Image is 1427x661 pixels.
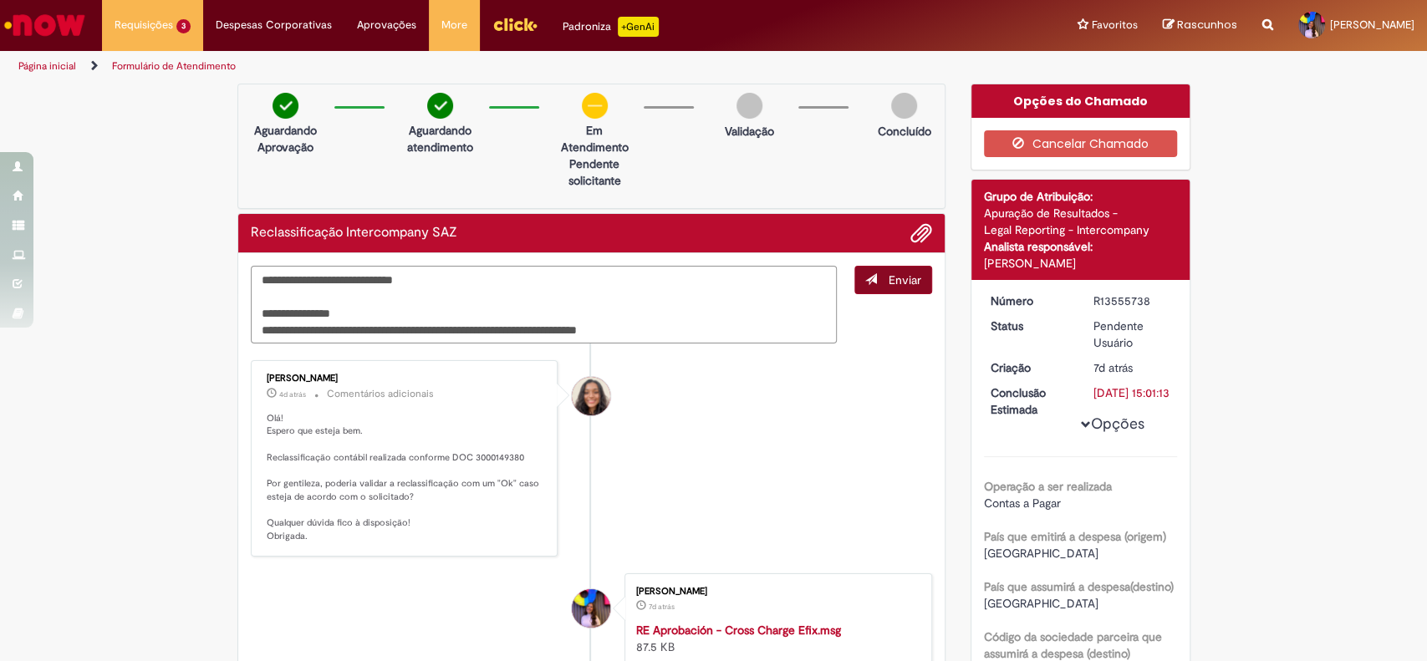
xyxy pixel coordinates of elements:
[563,17,659,37] div: Padroniza
[572,589,610,628] div: Maria Eduarda Oliveira De Paula
[2,8,88,42] img: ServiceNow
[984,130,1177,157] button: Cancelar Chamado
[1177,17,1237,33] span: Rascunhos
[176,19,191,33] span: 3
[889,272,921,287] span: Enviar
[1093,360,1133,375] span: 7d atrás
[18,59,76,73] a: Página inicial
[877,123,930,140] p: Concluído
[582,93,608,119] img: circle-minus.png
[636,622,915,655] div: 87.5 KB
[978,292,1081,309] dt: Número
[984,479,1112,494] b: Operação a ser realizada
[1163,18,1237,33] a: Rascunhos
[736,93,762,119] img: img-circle-grey.png
[984,579,1174,594] b: País que assumirá a despesa(destino)
[984,255,1177,272] div: [PERSON_NAME]
[273,93,298,119] img: check-circle-green.png
[854,266,932,294] button: Enviar
[984,546,1098,561] span: [GEOGRAPHIC_DATA]
[618,17,659,37] p: +GenAi
[251,226,457,241] h2: Reclassificação Intercompany SAZ Histórico de tíquete
[725,123,774,140] p: Validação
[636,623,841,638] a: RE Aprobación - Cross Charge Efix.msg
[978,318,1081,334] dt: Status
[245,122,326,155] p: Aguardando Aprovação
[216,17,332,33] span: Despesas Corporativas
[115,17,173,33] span: Requisições
[251,266,838,344] textarea: Digite sua mensagem aqui...
[984,205,1177,238] div: Apuração de Resultados - Legal Reporting - Intercompany
[554,122,635,155] p: Em Atendimento
[649,602,675,612] span: 7d atrás
[1093,360,1133,375] time: 22/09/2025 15:01:10
[984,496,1061,511] span: Contas a Pagar
[984,238,1177,255] div: Analista responsável:
[1093,384,1171,401] div: [DATE] 15:01:13
[1330,18,1414,32] span: [PERSON_NAME]
[267,412,545,543] p: Olá! Espero que esteja bem. Reclassificação contábil realizada conforme DOC 3000149380 Por gentil...
[112,59,236,73] a: Formulário de Atendimento
[649,602,675,612] time: 22/09/2025 14:59:36
[357,17,416,33] span: Aprovações
[984,188,1177,205] div: Grupo de Atribuição:
[572,377,610,415] div: Debora Helloisa Soares
[984,529,1166,544] b: País que emitirá a despesa (origem)
[1093,359,1171,376] div: 22/09/2025 15:01:10
[971,84,1190,118] div: Opções do Chamado
[279,389,306,399] span: 4d atrás
[984,629,1162,661] b: Código da sociedade parceira que assumirá a despesa (destino)
[891,93,917,119] img: img-circle-grey.png
[978,384,1081,418] dt: Conclusão Estimada
[1092,17,1138,33] span: Favoritos
[636,587,915,597] div: [PERSON_NAME]
[427,93,453,119] img: check-circle-green.png
[492,12,538,37] img: click_logo_yellow_360x200.png
[279,389,306,399] time: 26/09/2025 09:15:33
[1093,318,1171,351] div: Pendente Usuário
[554,155,635,189] p: Pendente solicitante
[400,122,481,155] p: Aguardando atendimento
[1093,292,1171,309] div: R13555738
[441,17,467,33] span: More
[984,596,1098,611] span: [GEOGRAPHIC_DATA]
[13,51,939,82] ul: Trilhas de página
[978,359,1081,376] dt: Criação
[910,222,932,244] button: Adicionar anexos
[267,374,545,384] div: [PERSON_NAME]
[327,387,434,401] small: Comentários adicionais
